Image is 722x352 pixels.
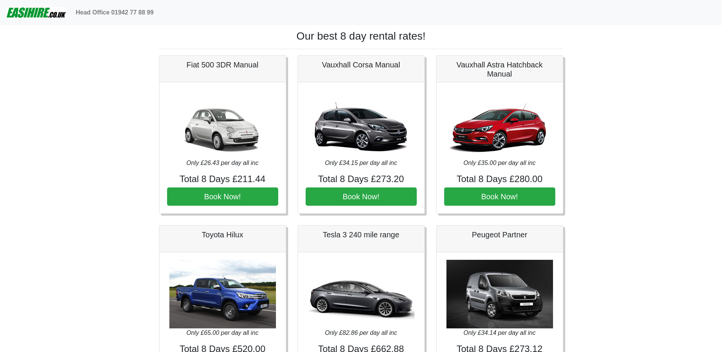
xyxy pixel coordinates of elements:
[73,5,157,20] a: Head Office 01942 77 88 99
[444,230,555,239] h5: Peugeot Partner
[306,230,417,239] h5: Tesla 3 240 mile range
[308,260,414,328] img: Tesla 3 240 mile range
[444,60,555,78] h5: Vauxhall Astra Hatchback Manual
[446,260,553,328] img: Peugeot Partner
[444,187,555,206] button: Book Now!
[446,90,553,158] img: Vauxhall Astra Hatchback Manual
[306,60,417,69] h5: Vauxhall Corsa Manual
[186,160,258,166] i: Only £26.43 per day all inc
[167,60,278,69] h5: Fiat 500 3DR Manual
[167,230,278,239] h5: Toyota Hilux
[444,174,555,185] h4: Total 8 Days £280.00
[6,5,67,20] img: easihire_logo_small.png
[325,330,397,336] i: Only £82.86 per day all inc
[308,90,414,158] img: Vauxhall Corsa Manual
[167,187,278,206] button: Book Now!
[325,160,397,166] i: Only £34.15 per day all inc
[306,187,417,206] button: Book Now!
[76,9,154,16] b: Head Office 01942 77 88 99
[186,330,258,336] i: Only £65.00 per day all inc
[169,260,276,328] img: Toyota Hilux
[306,174,417,185] h4: Total 8 Days £273.20
[167,174,278,185] h4: Total 8 Days £211.44
[464,160,536,166] i: Only £35.00 per day all inc
[159,30,563,43] h1: Our best 8 day rental rates!
[464,330,536,336] i: Only £34.14 per day all inc
[169,90,276,158] img: Fiat 500 3DR Manual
